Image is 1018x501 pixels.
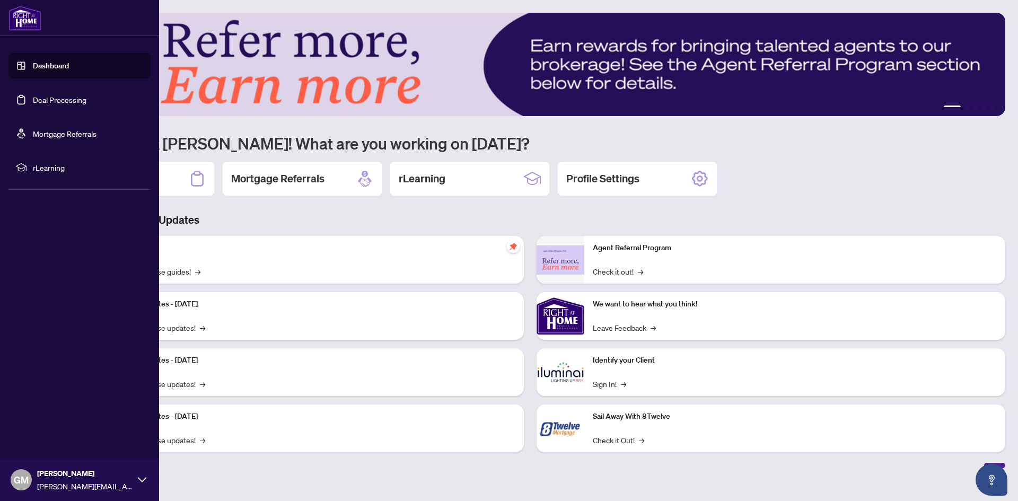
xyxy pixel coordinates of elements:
span: rLearning [33,162,143,173]
a: Leave Feedback→ [593,322,656,333]
p: Agent Referral Program [593,242,997,254]
a: Check it Out!→ [593,434,644,446]
h1: Welcome back [PERSON_NAME]! What are you working on [DATE]? [55,133,1005,153]
span: GM [14,472,29,487]
img: Slide 0 [55,13,1005,116]
p: Platform Updates - [DATE] [111,298,515,310]
h2: Profile Settings [566,171,639,186]
img: Identify your Client [537,348,584,396]
img: Sail Away With 8Twelve [537,405,584,452]
p: Sail Away With 8Twelve [593,411,997,423]
span: → [621,378,626,390]
a: Sign In!→ [593,378,626,390]
span: → [638,266,643,277]
span: → [639,434,644,446]
button: 1 [944,106,961,110]
img: Agent Referral Program [537,245,584,275]
button: 3 [973,106,978,110]
span: → [651,322,656,333]
button: 5 [990,106,995,110]
a: Dashboard [33,61,69,71]
img: We want to hear what you think! [537,292,584,340]
button: 4 [982,106,986,110]
button: Open asap [976,464,1007,496]
p: Identify your Client [593,355,997,366]
button: 2 [965,106,969,110]
span: → [200,378,205,390]
p: Self-Help [111,242,515,254]
span: [PERSON_NAME] [37,468,133,479]
span: [PERSON_NAME][EMAIL_ADDRESS][PERSON_NAME][DOMAIN_NAME] [37,480,133,492]
a: Check it out!→ [593,266,643,277]
p: Platform Updates - [DATE] [111,411,515,423]
h2: rLearning [399,171,445,186]
a: Mortgage Referrals [33,129,96,138]
p: We want to hear what you think! [593,298,997,310]
span: → [195,266,200,277]
h3: Brokerage & Industry Updates [55,213,1005,227]
span: → [200,434,205,446]
p: Platform Updates - [DATE] [111,355,515,366]
img: logo [8,5,41,31]
span: pushpin [507,240,520,253]
h2: Mortgage Referrals [231,171,324,186]
a: Deal Processing [33,95,86,104]
span: → [200,322,205,333]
